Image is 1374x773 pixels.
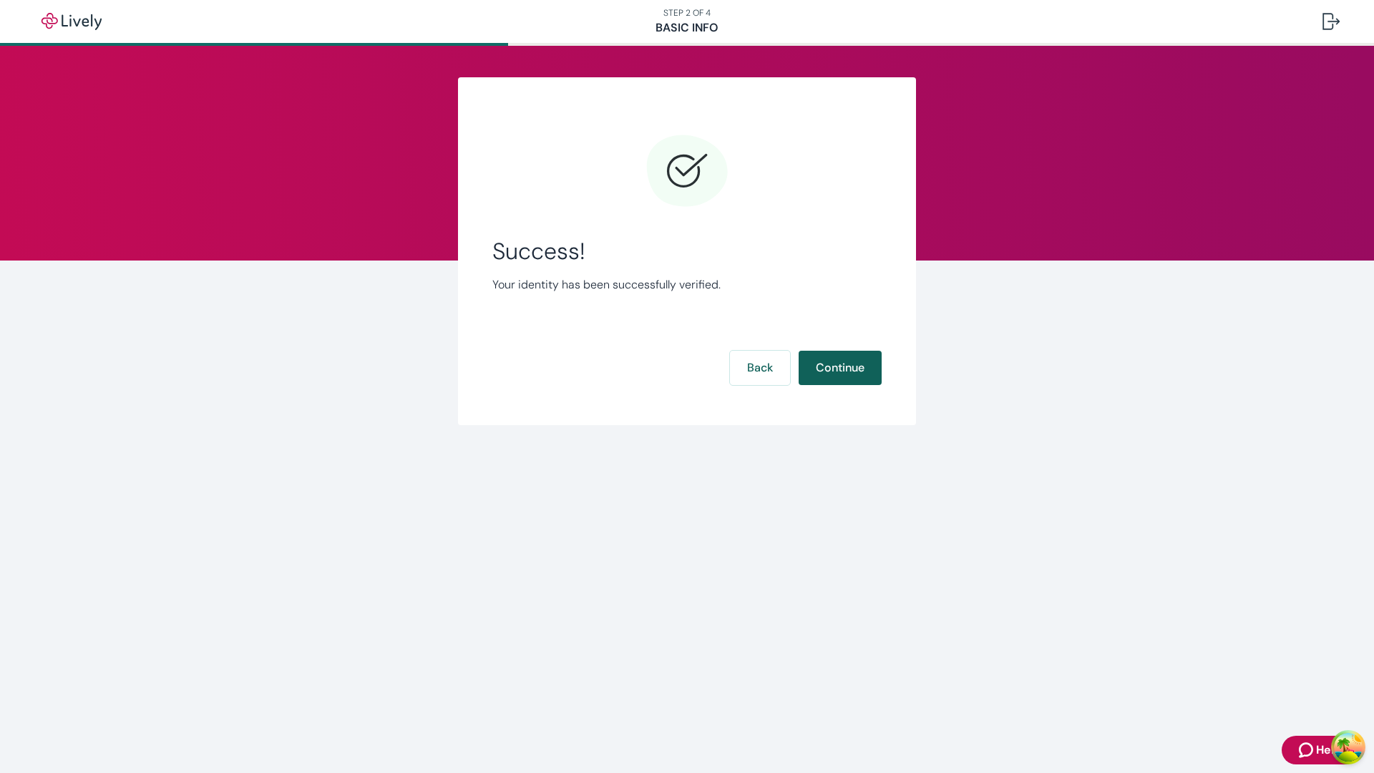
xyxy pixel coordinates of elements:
[644,129,730,215] svg: Checkmark icon
[1316,742,1341,759] span: Help
[1334,733,1363,762] button: Open Tanstack query devtools
[492,238,882,265] span: Success!
[730,351,790,385] button: Back
[799,351,882,385] button: Continue
[1282,736,1358,764] button: Zendesk support iconHelp
[31,13,112,30] img: Lively
[1299,742,1316,759] svg: Zendesk support icon
[492,276,882,293] p: Your identity has been successfully verified.
[1311,4,1351,39] button: Log out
